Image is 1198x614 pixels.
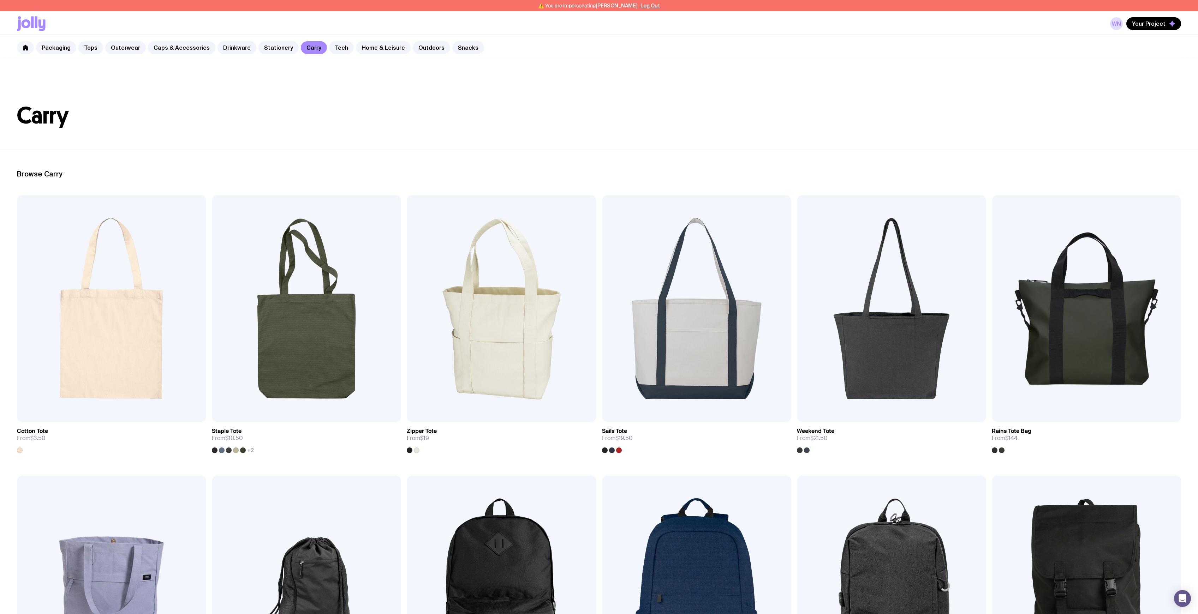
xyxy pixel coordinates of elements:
a: Stationery [258,41,299,54]
a: Outdoors [413,41,450,54]
a: Zipper ToteFrom$19 [407,422,596,453]
span: Your Project [1132,20,1166,27]
a: Drinkware [217,41,256,54]
h3: Cotton Tote [17,428,48,435]
div: Open Intercom Messenger [1174,590,1191,607]
span: $144 [1005,434,1018,442]
a: Rains Tote BagFrom$144 [992,422,1181,453]
a: WN [1110,17,1123,30]
span: From [602,435,633,442]
h3: Staple Tote [212,428,242,435]
span: $19.50 [615,434,633,442]
span: $21.50 [810,434,828,442]
h3: Rains Tote Bag [992,428,1031,435]
h3: Weekend Tote [797,428,834,435]
button: Your Project [1126,17,1181,30]
span: ⚠️ You are impersonating [538,3,638,8]
a: Cotton ToteFrom$3.50 [17,422,206,453]
span: From [797,435,828,442]
a: Snacks [452,41,484,54]
a: Tops [78,41,103,54]
span: [PERSON_NAME] [596,3,638,8]
span: From [407,435,429,442]
span: $10.50 [225,434,243,442]
h2: Browse Carry [17,170,1181,178]
h1: Carry [17,104,1181,127]
span: From [17,435,46,442]
a: Weekend ToteFrom$21.50 [797,422,986,453]
a: Outerwear [105,41,146,54]
a: Staple ToteFrom$10.50+2 [212,422,401,453]
a: Packaging [36,41,76,54]
span: $3.50 [30,434,46,442]
a: Home & Leisure [356,41,411,54]
a: Caps & Accessories [148,41,215,54]
span: +2 [247,447,254,453]
h3: Zipper Tote [407,428,437,435]
span: From [212,435,243,442]
button: Log Out [640,3,660,8]
a: Sails ToteFrom$19.50 [602,422,791,453]
h3: Sails Tote [602,428,627,435]
span: From [992,435,1018,442]
a: Tech [329,41,354,54]
a: Carry [301,41,327,54]
span: $19 [420,434,429,442]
